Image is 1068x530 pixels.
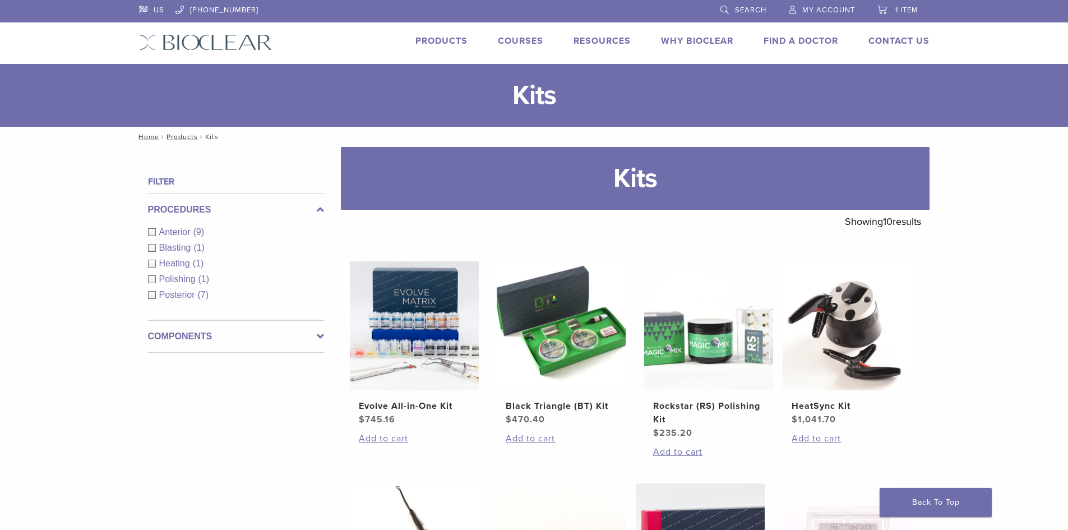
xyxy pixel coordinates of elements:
a: Add to cart: “Evolve All-in-One Kit” [359,432,470,445]
a: Add to cart: “HeatSync Kit” [792,432,903,445]
h1: Kits [341,147,930,210]
a: Add to cart: “Black Triangle (BT) Kit” [506,432,617,445]
h2: Evolve All-in-One Kit [359,399,470,413]
a: Add to cart: “Rockstar (RS) Polishing Kit” [653,445,764,459]
bdi: 470.40 [506,414,545,425]
span: $ [653,427,659,439]
img: Evolve All-in-One Kit [350,261,479,390]
a: Resources [574,35,631,47]
bdi: 1,041.70 [792,414,836,425]
h2: Rockstar (RS) Polishing Kit [653,399,764,426]
img: Black Triangle (BT) Kit [497,261,626,390]
span: Search [735,6,766,15]
a: Products [167,133,198,141]
a: Back To Top [880,488,992,517]
h2: HeatSync Kit [792,399,903,413]
span: / [198,134,205,140]
p: Showing results [845,210,921,233]
img: HeatSync Kit [783,261,912,390]
span: 1 item [895,6,918,15]
img: Bioclear [139,34,272,50]
span: / [159,134,167,140]
span: $ [506,414,512,425]
span: (9) [193,227,205,237]
h2: Black Triangle (BT) Kit [506,399,617,413]
span: Heating [159,259,193,268]
span: (1) [193,243,205,252]
a: Evolve All-in-One KitEvolve All-in-One Kit $745.16 [349,261,480,426]
span: 10 [883,215,893,228]
nav: Kits [131,127,938,147]
label: Procedures [148,203,324,216]
span: $ [792,414,798,425]
a: Home [135,133,159,141]
a: Courses [498,35,543,47]
span: (1) [198,274,209,284]
a: Contact Us [868,35,930,47]
a: Why Bioclear [661,35,733,47]
span: (1) [193,259,204,268]
span: Polishing [159,274,198,284]
span: Anterior [159,227,193,237]
h4: Filter [148,175,324,188]
a: Find A Doctor [764,35,838,47]
label: Components [148,330,324,343]
span: (7) [198,290,209,299]
bdi: 235.20 [653,427,692,439]
img: Rockstar (RS) Polishing Kit [644,261,773,390]
a: Products [415,35,468,47]
bdi: 745.16 [359,414,395,425]
span: Posterior [159,290,198,299]
a: Black Triangle (BT) KitBlack Triangle (BT) Kit $470.40 [496,261,627,426]
span: Blasting [159,243,194,252]
a: HeatSync KitHeatSync Kit $1,041.70 [782,261,913,426]
span: My Account [802,6,855,15]
span: $ [359,414,365,425]
a: Rockstar (RS) Polishing KitRockstar (RS) Polishing Kit $235.20 [644,261,774,440]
